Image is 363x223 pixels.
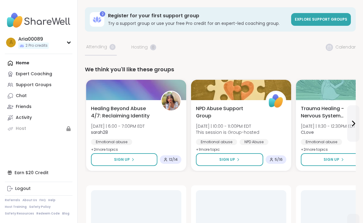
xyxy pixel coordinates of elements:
[5,69,72,79] a: Expert Coaching
[91,153,157,166] button: Sign Up
[196,123,259,129] span: [DATE] | 10:00 - 11:00PM EDT
[91,123,145,129] span: [DATE] | 6:00 - 7:00PM EDT
[15,186,31,192] div: Logout
[5,79,72,90] a: Support Groups
[16,82,52,88] div: Support Groups
[25,43,48,48] span: 2 Pro credits
[16,115,32,121] div: Activity
[196,153,263,166] button: Sign Up
[5,198,20,202] a: Referrals
[196,105,259,120] span: NPD Abuse Support Group
[48,198,55,202] a: Help
[18,36,49,42] div: Aria00089
[5,112,72,123] a: Activity
[196,129,259,135] span: This session is Group-hosted
[5,167,72,178] div: Earn $20 Credit
[91,139,132,145] div: Emotional abuse
[291,13,351,26] a: Explore support groups
[219,157,235,162] span: Sign Up
[5,101,72,112] a: Friends
[36,211,60,216] a: Redeem Code
[324,157,339,162] span: Sign Up
[39,198,46,202] a: FAQ
[275,157,283,162] span: 5 / 16
[5,123,72,134] a: Host
[295,17,347,22] span: Explore support groups
[91,129,108,135] b: sarah28
[108,20,287,26] h3: Try a support group or use your free Pro credit for an expert-led coaching group.
[169,157,178,162] span: 12 / 14
[100,11,105,17] div: 2
[5,90,72,101] a: Chat
[114,157,130,162] span: Sign Up
[16,104,32,110] div: Friends
[5,211,34,216] a: Safety Resources
[16,71,52,77] div: Expert Coaching
[240,139,268,145] div: NPD Abuse
[162,92,180,110] img: sarah28
[22,198,37,202] a: About Us
[29,205,51,209] a: Safety Policy
[91,105,154,120] span: Healing Beyond Abuse 4/7: Reclaiming Identity
[16,126,26,132] div: Host
[5,183,72,194] a: Logout
[108,12,287,19] h3: Register for your first support group
[16,93,27,99] div: Chat
[301,129,314,135] b: CLove
[62,211,69,216] a: Blog
[267,92,285,110] img: ShareWell
[196,139,237,145] div: Emotional abuse
[301,139,342,145] div: Emotional abuse
[85,65,356,74] div: We think you'll like these groups
[9,39,13,46] span: A
[5,205,27,209] a: Host Training
[301,123,355,129] span: [DATE] | 11:30 - 12:30PM EDT
[5,10,72,31] img: ShareWell Nav Logo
